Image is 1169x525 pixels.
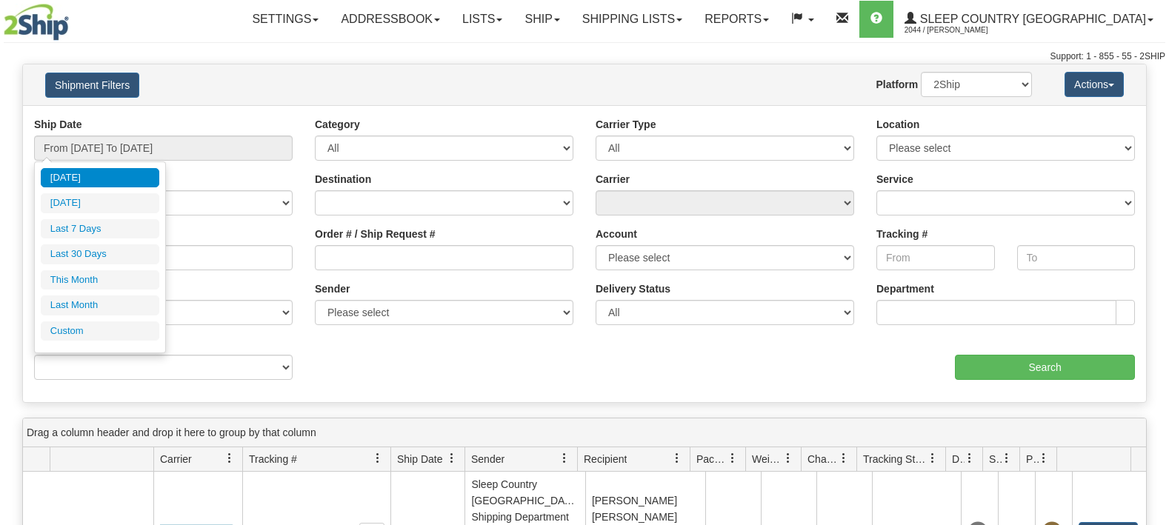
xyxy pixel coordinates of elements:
li: [DATE] [41,193,159,213]
a: Sender filter column settings [552,446,577,471]
span: Sender [471,452,504,467]
input: Search [955,355,1135,380]
span: Shipment Issues [989,452,1002,467]
label: Delivery Status [596,281,670,296]
a: Delivery Status filter column settings [957,446,982,471]
label: Destination [315,172,371,187]
li: Last 30 Days [41,244,159,264]
a: Ship Date filter column settings [439,446,464,471]
input: To [1017,245,1136,270]
li: [DATE] [41,168,159,188]
input: From [876,245,995,270]
span: Sleep Country [GEOGRAPHIC_DATA] [916,13,1146,25]
a: Shipment Issues filter column settings [994,446,1019,471]
a: Sleep Country [GEOGRAPHIC_DATA] 2044 / [PERSON_NAME] [893,1,1165,38]
a: Recipient filter column settings [665,446,690,471]
a: Ship [513,1,570,38]
label: Platform [876,77,918,92]
button: Actions [1065,72,1124,97]
a: Addressbook [330,1,451,38]
a: Packages filter column settings [720,446,745,471]
a: Pickup Status filter column settings [1031,446,1056,471]
img: logo2044.jpg [4,4,69,41]
a: Tracking Status filter column settings [920,446,945,471]
a: Shipping lists [571,1,693,38]
a: Reports [693,1,780,38]
label: Carrier Type [596,117,656,132]
label: Order # / Ship Request # [315,227,436,241]
a: Carrier filter column settings [217,446,242,471]
label: Category [315,117,360,132]
label: Tracking # [876,227,927,241]
li: Last 7 Days [41,219,159,239]
a: Weight filter column settings [776,446,801,471]
span: Carrier [160,452,192,467]
span: Packages [696,452,727,467]
span: Delivery Status [952,452,965,467]
span: Charge [807,452,839,467]
span: Recipient [584,452,627,467]
span: Tracking # [249,452,297,467]
div: Support: 1 - 855 - 55 - 2SHIP [4,50,1165,63]
iframe: chat widget [1135,187,1168,338]
a: Tracking # filter column settings [365,446,390,471]
li: Custom [41,321,159,341]
label: Service [876,172,913,187]
label: Sender [315,281,350,296]
span: Ship Date [397,452,442,467]
span: Tracking Status [863,452,927,467]
a: Lists [451,1,513,38]
button: Shipment Filters [45,73,139,98]
label: Department [876,281,934,296]
label: Account [596,227,637,241]
label: Carrier [596,172,630,187]
label: Ship Date [34,117,82,132]
li: This Month [41,270,159,290]
span: Pickup Status [1026,452,1039,467]
label: Location [876,117,919,132]
a: Charge filter column settings [831,446,856,471]
span: Weight [752,452,783,467]
div: grid grouping header [23,418,1146,447]
a: Settings [241,1,330,38]
li: Last Month [41,295,159,315]
span: 2044 / [PERSON_NAME] [905,23,1016,38]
